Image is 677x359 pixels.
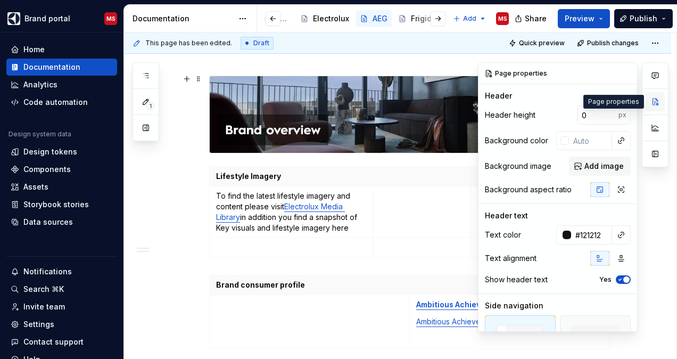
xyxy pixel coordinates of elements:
span: Add [463,14,476,23]
a: Ambitious Achievers Playbook 2022 [416,317,542,326]
a: Storybook stories [6,196,117,213]
div: Invite team [23,301,65,312]
span: Publish [630,13,657,24]
a: Code automation [6,94,117,111]
div: MS [106,14,115,23]
div: MS [498,14,507,23]
a: Home [6,41,117,58]
button: Publish changes [574,36,643,51]
img: cc91dfa2-d92e-4e26-be3e-298b8422bbc7.png [210,76,611,153]
button: Quick preview [506,36,569,51]
span: Quick preview [519,39,565,47]
span: Share [525,13,547,24]
a: Data sources [6,214,117,231]
button: Add [450,11,490,26]
button: Notifications [6,263,117,280]
div: Design system data [9,130,71,138]
a: Assets [6,178,117,195]
p: (PDF) [416,299,603,310]
a: Documentation [6,59,117,76]
div: Analytics [23,79,57,90]
p: Lifestyle Imagery [216,171,367,182]
div: Search ⌘K [23,284,64,295]
div: Electrolux [313,13,349,24]
a: Settings [6,316,117,333]
div: Storybook stories [23,199,89,210]
a: Components [6,161,117,178]
div: AEG [373,13,387,24]
div: Documentation [23,62,80,72]
span: Preview [565,13,595,24]
div: Notifications [23,266,72,277]
div: Brand portal [24,13,70,24]
div: Contact support [23,337,84,347]
p: Brand consumer profile [216,280,403,290]
button: Search ⌘K [6,281,117,298]
p: To find the latest lifestyle imagery and content please visit in addition you find a snapshot of ... [216,191,367,233]
div: Design tokens [23,146,77,157]
a: Invite team [6,298,117,315]
div: Components [23,164,71,175]
button: Brand portalMS [2,7,121,30]
div: Page properties [583,95,644,109]
button: Contact support [6,333,117,350]
a: Design tokens [6,143,117,160]
a: Ambitious Achievers Reading Deck [416,300,546,309]
p: (PDF) [416,316,603,327]
span: Publish changes [587,39,639,47]
a: Frigidaire [394,10,450,27]
div: Data sources [23,217,73,227]
a: AEG [356,10,392,27]
div: Assets [23,182,48,192]
div: Code automation [23,97,88,108]
div: Documentation [133,13,233,24]
button: Share [509,9,554,28]
img: 1131f18f-9b94-42a4-847a-eabb54481545.png [7,12,20,25]
span: 1 [146,102,154,110]
span: This page has been edited. [145,39,232,47]
span: Draft [253,39,269,47]
div: Home [23,44,45,55]
div: Settings [23,319,54,330]
button: Preview [558,9,610,28]
a: Electrolux [296,10,353,27]
button: Publish [614,9,673,28]
a: Analytics [6,76,117,93]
